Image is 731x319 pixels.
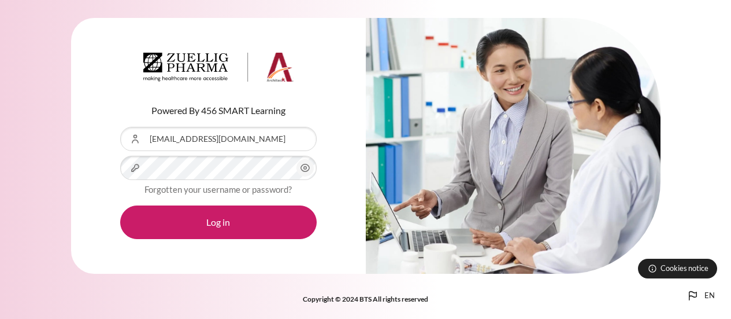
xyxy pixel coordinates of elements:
[143,53,294,86] a: Architeck
[144,184,292,195] a: Forgotten your username or password?
[120,104,317,118] p: Powered By 456 SMART Learning
[120,206,317,239] button: Log in
[120,127,317,151] input: Username or Email Address
[704,290,715,302] span: en
[661,263,708,274] span: Cookies notice
[681,284,719,307] button: Languages
[143,53,294,82] img: Architeck
[638,259,717,278] button: Cookies notice
[303,295,428,303] strong: Copyright © 2024 BTS All rights reserved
